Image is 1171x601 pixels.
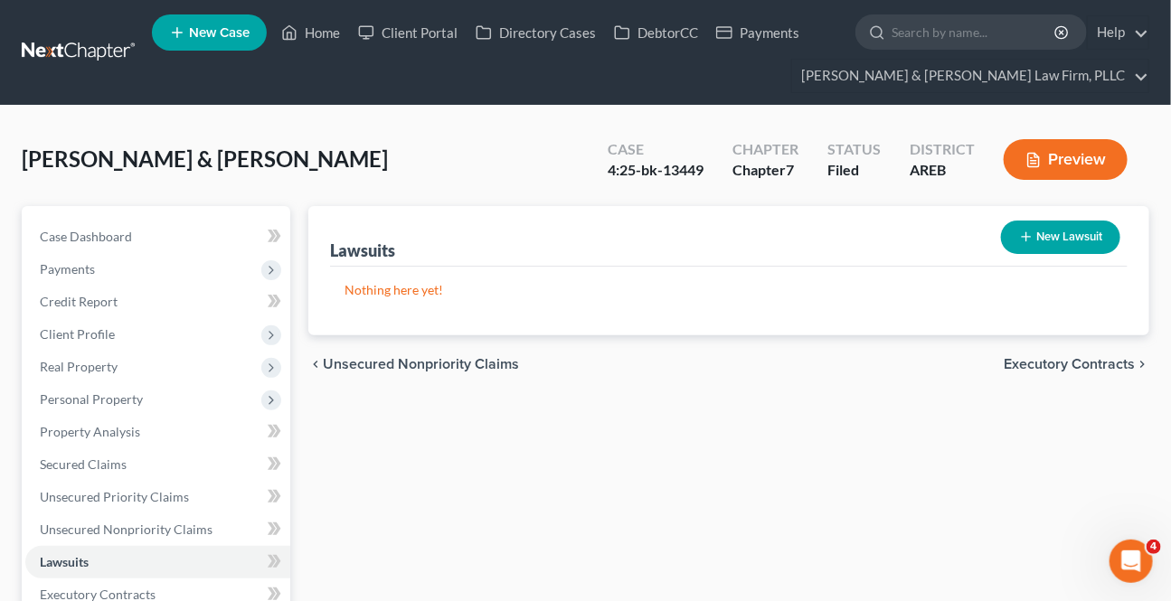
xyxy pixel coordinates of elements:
a: Payments [707,16,808,49]
a: Secured Claims [25,448,290,481]
a: Help [1088,16,1148,49]
div: Status [827,139,881,160]
a: Unsecured Priority Claims [25,481,290,513]
a: Case Dashboard [25,221,290,253]
a: Client Portal [349,16,467,49]
div: Chapter [732,139,798,160]
span: Lawsuits [40,554,89,569]
span: Property Analysis [40,424,140,439]
a: Directory Cases [467,16,605,49]
span: Unsecured Nonpriority Claims [40,521,212,537]
p: Nothing here yet! [345,281,1113,299]
button: Executory Contracts chevron_right [1004,357,1149,371]
span: Unsecured Nonpriority Claims [323,357,519,371]
div: AREB [910,160,975,181]
i: chevron_left [308,357,323,371]
div: Lawsuits [330,239,395,261]
span: Executory Contracts [1004,357,1135,371]
button: chevron_left Unsecured Nonpriority Claims [308,357,519,371]
span: Payments [40,261,95,277]
a: Credit Report [25,286,290,318]
span: Credit Report [40,294,118,309]
span: Personal Property [40,391,143,407]
button: Preview [1004,139,1128,180]
div: Case [608,139,704,160]
iframe: Intercom live chat [1110,540,1153,583]
a: Home [272,16,349,49]
span: [PERSON_NAME] & [PERSON_NAME] [22,146,388,172]
span: New Case [189,26,250,40]
a: Lawsuits [25,546,290,578]
button: New Lawsuit [1001,221,1120,254]
a: Unsecured Nonpriority Claims [25,513,290,546]
div: District [910,139,975,160]
span: 7 [786,161,794,178]
span: Real Property [40,359,118,374]
a: DebtorCC [605,16,707,49]
a: Property Analysis [25,416,290,448]
span: Case Dashboard [40,229,132,244]
div: Filed [827,160,881,181]
a: [PERSON_NAME] & [PERSON_NAME] Law Firm, PLLC [792,60,1148,92]
div: Chapter [732,160,798,181]
span: 4 [1147,540,1161,554]
div: 4:25-bk-13449 [608,160,704,181]
span: Secured Claims [40,456,127,472]
span: Client Profile [40,326,115,342]
span: Unsecured Priority Claims [40,489,189,504]
i: chevron_right [1135,357,1149,371]
input: Search by name... [892,15,1057,49]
